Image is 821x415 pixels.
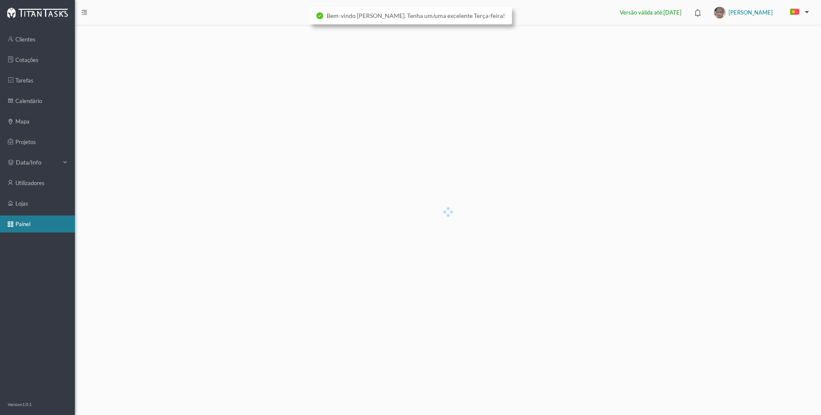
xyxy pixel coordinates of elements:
p: Version 1.0.1 [8,401,32,408]
button: PT [783,6,812,19]
i: icon: bell [692,7,703,18]
i: icon: menu-fold [81,9,87,15]
img: txTsP8FTIqgEhwJwtkAAAAASUVORK5CYII= [714,7,726,18]
i: icon: check-circle [316,12,323,19]
span: Bem-vindo [PERSON_NAME]. Tenha um/uma excelente Terça-feira! [327,12,505,19]
img: Logo [7,7,68,18]
span: data/info [16,158,59,167]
